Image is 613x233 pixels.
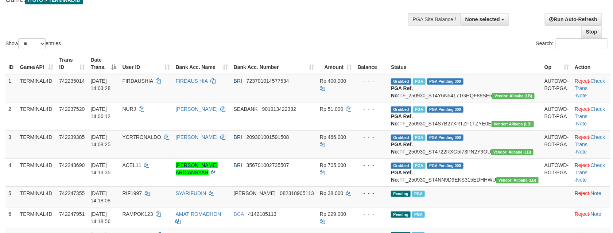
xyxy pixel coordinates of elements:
[391,163,411,169] span: Grabbed
[123,78,153,84] span: FIRDAUSHIA
[176,106,218,112] a: [PERSON_NAME]
[572,53,610,74] th: Action
[234,211,244,217] span: BCA
[234,162,242,168] span: BRI
[234,106,258,112] span: SEABANK
[391,141,413,155] b: PGA Ref. No:
[123,106,136,112] span: NURJ
[5,38,61,49] label: Show entries
[391,78,411,85] span: Grabbed
[247,162,289,168] span: Copy 356701002735507 to clipboard
[320,190,344,196] span: Rp 38.000
[5,130,17,158] td: 3
[572,102,610,130] td: · ·
[59,134,85,140] span: 742239385
[91,211,111,224] span: [DATE] 14:18:56
[18,38,46,49] select: Showentries
[59,78,85,84] span: 742235014
[234,190,276,196] span: [PERSON_NAME]
[427,135,463,141] span: PGA Pending
[59,190,85,196] span: 742247355
[465,16,500,22] span: None selected
[388,130,542,158] td: TF_250930_ST4722RXG5I73PN2Y9OU
[247,134,289,140] span: Copy 209301001591508 to clipboard
[391,211,411,218] span: Pending
[575,134,589,140] a: Reject
[91,78,111,91] span: [DATE] 14:03:28
[59,162,85,168] span: 742243690
[542,130,572,158] td: AUTOWD-BOT-PGA
[5,53,17,74] th: ID
[17,207,57,228] td: TERMINAL4D
[91,162,111,175] span: [DATE] 14:13:35
[575,211,589,217] a: Reject
[357,162,385,169] div: - - -
[576,93,587,98] a: Note
[123,134,162,140] span: YCR7RONALDO
[59,211,85,217] span: 742247951
[123,190,142,196] span: RIF1997
[575,134,605,147] a: Check Trans
[575,78,605,91] a: Check Trans
[17,102,57,130] td: TERMINAL4D
[545,13,602,26] a: Run Auto-Refresh
[496,177,539,183] span: Vendor URL: https://dashboard.q2checkout.com/secure
[123,211,153,217] span: RAMPOK123
[413,163,426,169] span: Marked by boxpeb
[176,134,218,140] a: [PERSON_NAME]
[542,158,572,186] td: AUTOWD-BOT-PGA
[17,130,57,158] td: TERMINAL4D
[576,177,587,183] a: Note
[492,121,534,127] span: Vendor URL: https://dashboard.q2checkout.com/secure
[5,158,17,186] td: 4
[5,207,17,228] td: 6
[492,93,535,99] span: Vendor URL: https://dashboard.q2checkout.com/secure
[576,149,587,155] a: Note
[408,13,461,26] div: PGA Site Balance /
[176,162,218,175] a: [PERSON_NAME] ARDIANSYAH
[391,191,411,197] span: Pending
[5,74,17,102] td: 1
[591,190,602,196] a: Note
[262,106,296,112] span: Copy 901913422332 to clipboard
[91,106,111,119] span: [DATE] 14:06:12
[120,53,173,74] th: User ID: activate to sort column ascending
[357,133,385,141] div: - - -
[536,38,608,49] label: Search:
[176,78,208,84] a: FIRDAUS HIA
[575,162,589,168] a: Reject
[391,85,413,98] b: PGA Ref. No:
[391,113,413,127] b: PGA Ref. No:
[575,78,589,84] a: Reject
[91,134,111,147] span: [DATE] 14:08:25
[320,211,346,217] span: Rp 229.000
[173,53,231,74] th: Bank Acc. Name: activate to sort column ascending
[427,163,463,169] span: PGA Pending
[388,53,542,74] th: Status
[556,38,608,49] input: Search:
[591,211,602,217] a: Note
[388,158,542,186] td: TF_250930_ST4NN9D9EKS315EDHHWU
[357,77,385,85] div: - - -
[491,149,534,155] span: Vendor URL: https://dashboard.q2checkout.com/secure
[388,74,542,102] td: TF_250930_ST4Y6N5417TGHQF89SE6
[5,186,17,207] td: 5
[320,134,346,140] span: Rp 466.000
[247,78,289,84] span: Copy 723701014577534 to clipboard
[461,13,509,26] button: None selected
[575,162,605,175] a: Check Trans
[354,53,388,74] th: Balance
[357,105,385,113] div: - - -
[176,190,206,196] a: SYARIFUDIN
[542,74,572,102] td: AUTOWD-BOT-PGA
[542,102,572,130] td: AUTOWD-BOT-PGA
[391,106,411,113] span: Grabbed
[427,106,463,113] span: PGA Pending
[391,170,413,183] b: PGA Ref. No:
[413,135,426,141] span: Marked by boxpeb
[56,53,88,74] th: Trans ID: activate to sort column ascending
[320,78,346,84] span: Rp 400.000
[388,102,542,130] td: TF_250930_ST4S7B27XRTZF1TZYE0E
[234,134,242,140] span: BRI
[320,106,344,112] span: Rp 51.000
